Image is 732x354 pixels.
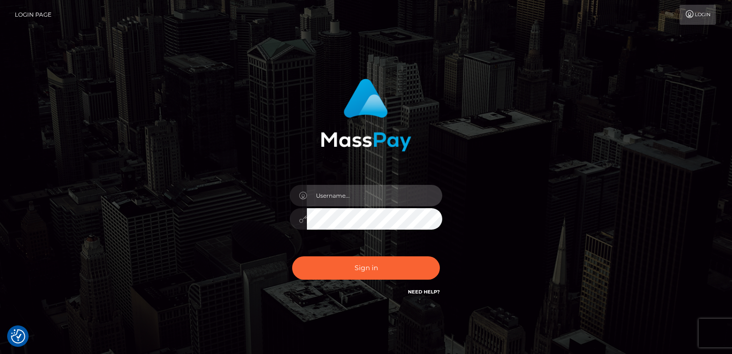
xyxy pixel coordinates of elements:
input: Username... [307,185,442,206]
a: Login Page [15,5,51,25]
button: Sign in [292,256,440,280]
img: Revisit consent button [11,329,25,344]
button: Consent Preferences [11,329,25,344]
a: Login [680,5,716,25]
img: MassPay Login [321,79,411,152]
a: Need Help? [408,289,440,295]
